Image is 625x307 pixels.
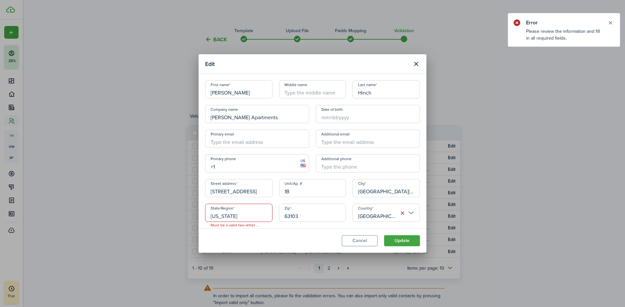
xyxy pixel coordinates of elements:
input: Type the state/region [205,204,272,222]
span: Must be a valid two-letter US state code [205,222,266,228]
input: Start typing the address and then select from the dropdown [205,179,272,197]
input: Type a zip code [279,204,346,222]
input: Type the company name [205,105,309,123]
span: US [300,158,306,164]
button: Close modal [410,58,422,70]
input: Select the country [353,204,420,222]
notify-body: Please review the information and fill in all required fields. [508,28,620,46]
input: Type the unit/ap [279,179,346,197]
button: Clear [398,209,407,218]
input: Type the email address [205,130,309,148]
input: Type the phone [316,154,420,173]
button: Cancel [342,235,378,246]
input: Type the middle name [279,80,346,98]
modal-title: Edit [205,58,409,70]
button: Close notify [606,18,615,27]
notify-title: Error [526,19,601,27]
input: Type the first name [205,80,272,98]
input: Type the last name [353,80,420,98]
input: mm/dd/yyyy [316,105,420,123]
input: Type the city [353,179,420,197]
input: Type the phone [205,154,309,173]
input: Type the email address [316,130,420,148]
button: Update [384,235,420,246]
